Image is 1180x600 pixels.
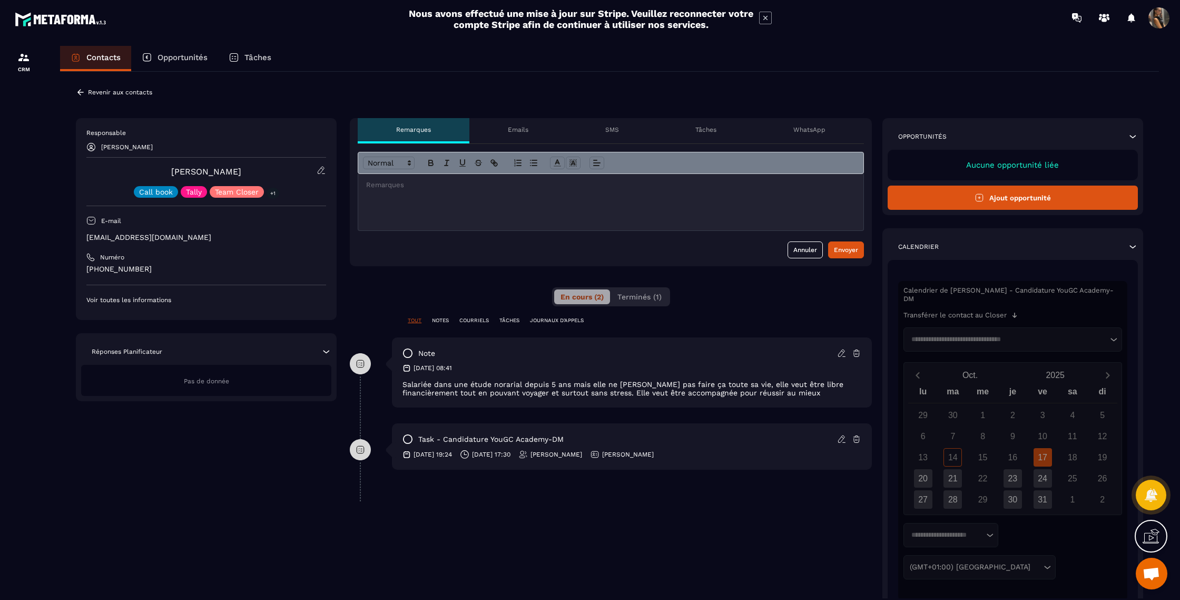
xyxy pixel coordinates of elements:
p: Emails [508,125,528,134]
div: Envoyer [834,245,858,255]
button: Terminés (1) [611,289,668,304]
p: E-mail [101,217,121,225]
p: Tâches [695,125,716,134]
p: [DATE] 08:41 [414,364,452,372]
p: Revenir aux contacts [88,89,152,96]
p: TOUT [408,317,421,324]
p: note [418,349,435,359]
p: Opportunités [898,132,947,141]
p: Tally [186,188,202,196]
p: [PERSON_NAME] [101,143,153,151]
p: [PHONE_NUMBER] [86,264,326,274]
a: formationformationCRM [3,43,45,80]
a: [PERSON_NAME] [171,167,241,177]
a: Tâches [218,46,282,71]
p: NOTES [432,317,449,324]
p: CRM [3,66,45,72]
button: Ajout opportunité [888,186,1138,210]
span: En cours (2) [560,293,604,301]
p: JOURNAUX D'APPELS [530,317,584,324]
p: Opportunités [158,53,208,62]
div: Ouvrir le chat [1136,558,1167,589]
p: Contacts [86,53,121,62]
button: Annuler [788,241,823,258]
button: En cours (2) [554,289,610,304]
a: Opportunités [131,46,218,71]
p: Tâches [244,53,271,62]
p: Réponses Planificateur [92,347,162,356]
img: logo [15,9,110,29]
p: [DATE] 19:24 [414,450,452,459]
img: formation [17,51,30,64]
p: TÂCHES [499,317,519,324]
h2: Nous avons effectué une mise à jour sur Stripe. Veuillez reconnecter votre compte Stripe afin de ... [408,8,754,30]
button: Envoyer [828,241,864,258]
p: task - Candidature YouGC Academy-DM [418,434,564,444]
p: WhatsApp [793,125,825,134]
a: Contacts [60,46,131,71]
span: Pas de donnée [184,378,229,385]
p: [PERSON_NAME] [530,450,582,459]
p: Calendrier [898,243,939,251]
p: Numéro [100,253,124,262]
p: Salariée dans une étude norarial depuis 5 ans mais elle ne [PERSON_NAME] pas faire ça toute sa vi... [402,380,861,397]
p: [DATE] 17:30 [472,450,510,459]
p: SMS [605,125,619,134]
p: [PERSON_NAME] [602,450,654,459]
p: Aucune opportunité liée [898,160,1127,170]
p: +1 [267,188,279,199]
p: COURRIELS [459,317,489,324]
p: Responsable [86,129,326,137]
p: Team Closer [215,188,259,196]
p: Call book [139,188,173,196]
span: Terminés (1) [617,293,662,301]
p: Remarques [396,125,431,134]
p: Voir toutes les informations [86,296,326,304]
p: [EMAIL_ADDRESS][DOMAIN_NAME] [86,233,326,243]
